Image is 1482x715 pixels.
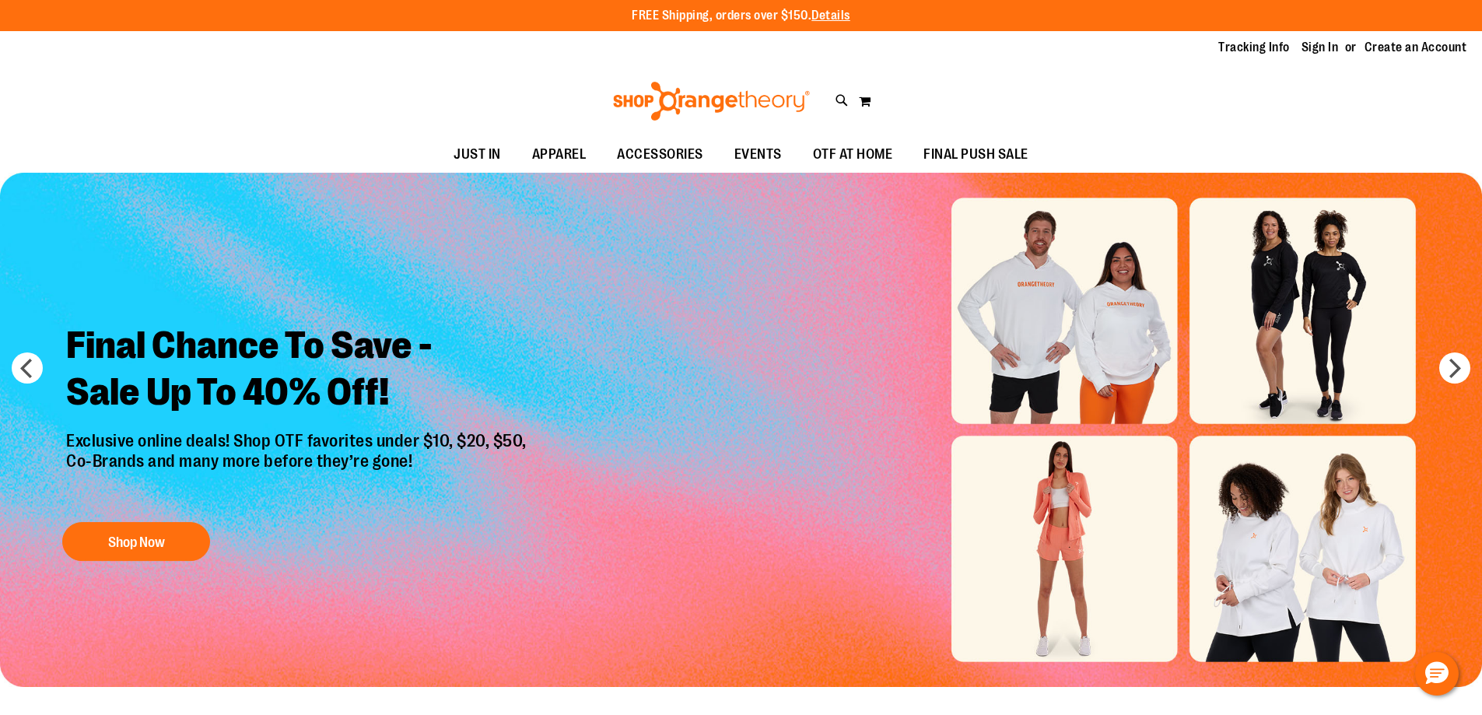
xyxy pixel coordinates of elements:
a: FINAL PUSH SALE [908,137,1044,173]
a: Create an Account [1365,39,1467,56]
span: OTF AT HOME [813,137,893,172]
span: EVENTS [734,137,782,172]
a: JUST IN [438,137,517,173]
button: Hello, have a question? Let’s chat. [1415,652,1459,696]
span: FINAL PUSH SALE [923,137,1028,172]
button: prev [12,352,43,384]
a: Details [811,9,850,23]
button: next [1439,352,1470,384]
p: FREE Shipping, orders over $150. [632,7,850,25]
span: ACCESSORIES [617,137,703,172]
span: APPAREL [532,137,587,172]
h2: Final Chance To Save - Sale Up To 40% Off! [54,310,542,431]
a: EVENTS [719,137,797,173]
a: OTF AT HOME [797,137,909,173]
a: Sign In [1302,39,1339,56]
a: APPAREL [517,137,602,173]
span: JUST IN [454,137,501,172]
a: Final Chance To Save -Sale Up To 40% Off! Exclusive online deals! Shop OTF favorites under $10, $... [54,310,542,570]
img: Shop Orangetheory [611,82,812,121]
a: ACCESSORIES [601,137,719,173]
button: Shop Now [62,522,210,561]
p: Exclusive online deals! Shop OTF favorites under $10, $20, $50, Co-Brands and many more before th... [54,431,542,507]
a: Tracking Info [1218,39,1290,56]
